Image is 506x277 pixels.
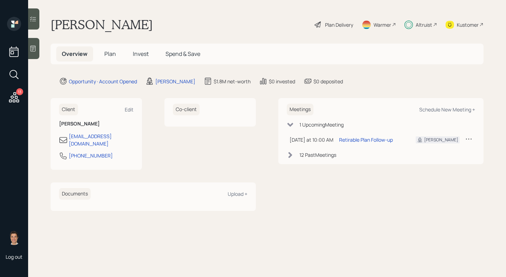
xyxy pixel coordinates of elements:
[6,253,22,260] div: Log out
[69,78,137,85] div: Opportunity · Account Opened
[59,188,91,200] h6: Documents
[59,121,134,127] h6: [PERSON_NAME]
[374,21,391,28] div: Warmer
[51,17,153,32] h1: [PERSON_NAME]
[16,88,23,95] div: 13
[313,78,343,85] div: $0 deposited
[125,106,134,113] div: Edit
[133,50,149,58] span: Invest
[416,21,432,28] div: Altruist
[173,104,200,115] h6: Co-client
[419,106,475,113] div: Schedule New Meeting +
[299,121,344,128] div: 1 Upcoming Meeting
[155,78,195,85] div: [PERSON_NAME]
[457,21,479,28] div: Kustomer
[59,104,78,115] h6: Client
[269,78,295,85] div: $0 invested
[7,231,21,245] img: tyler-end-headshot.png
[339,136,393,143] div: Retirable Plan Follow-up
[214,78,251,85] div: $1.8M net-worth
[69,152,113,159] div: [PHONE_NUMBER]
[69,133,134,147] div: [EMAIL_ADDRESS][DOMAIN_NAME]
[325,21,353,28] div: Plan Delivery
[228,191,247,197] div: Upload +
[290,136,333,143] div: [DATE] at 10:00 AM
[62,50,87,58] span: Overview
[166,50,200,58] span: Spend & Save
[287,104,313,115] h6: Meetings
[424,137,458,143] div: [PERSON_NAME]
[104,50,116,58] span: Plan
[299,151,336,159] div: 12 Past Meeting s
